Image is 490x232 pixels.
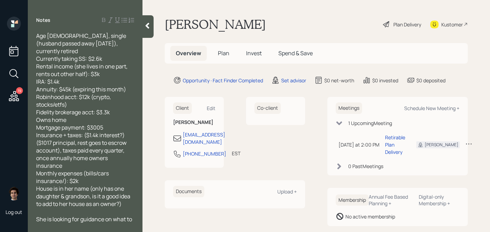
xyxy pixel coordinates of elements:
span: Plan [218,49,229,57]
h6: Co-client [254,102,281,114]
div: Opportunity · Fact Finder Completed [183,77,263,84]
h6: Membership [336,194,369,206]
div: $0 deposited [416,77,446,84]
div: Upload + [277,188,297,195]
h1: [PERSON_NAME] [165,17,266,32]
h6: [PERSON_NAME] [173,119,215,125]
div: 1 Upcoming Meeting [348,119,392,127]
span: Overview [176,49,201,57]
div: Schedule New Meeting + [404,105,459,111]
div: Set advisor [281,77,306,84]
div: [PERSON_NAME] [425,142,458,148]
h6: Meetings [336,102,362,114]
div: $0 invested [372,77,398,84]
div: [PHONE_NUMBER] [183,150,226,157]
span: Spend & Save [278,49,313,57]
div: Retirable Plan Delivery [385,134,405,156]
h6: Documents [173,186,204,197]
span: Invest [246,49,262,57]
img: harrison-schaefer-headshot-2.png [7,187,21,200]
div: No active membership [345,213,395,220]
span: Age [DEMOGRAPHIC_DATA], single (husband passed away [DATE]), currently retired Currently taking S... [36,32,131,208]
div: Kustomer [441,21,463,28]
div: EST [232,150,240,157]
div: Edit [207,105,215,111]
label: Notes [36,17,50,24]
div: [DATE] at 2:00 PM [338,141,379,148]
div: Plan Delivery [393,21,421,28]
div: Digital-only Membership + [419,193,459,207]
h6: Client [173,102,192,114]
div: [EMAIL_ADDRESS][DOMAIN_NAME] [183,131,225,146]
div: 19 [16,87,23,94]
div: Annual Fee Based Planning + [369,193,413,207]
div: 0 Past Meeting s [348,163,383,170]
div: $0 net-worth [324,77,354,84]
div: Log out [6,209,22,215]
